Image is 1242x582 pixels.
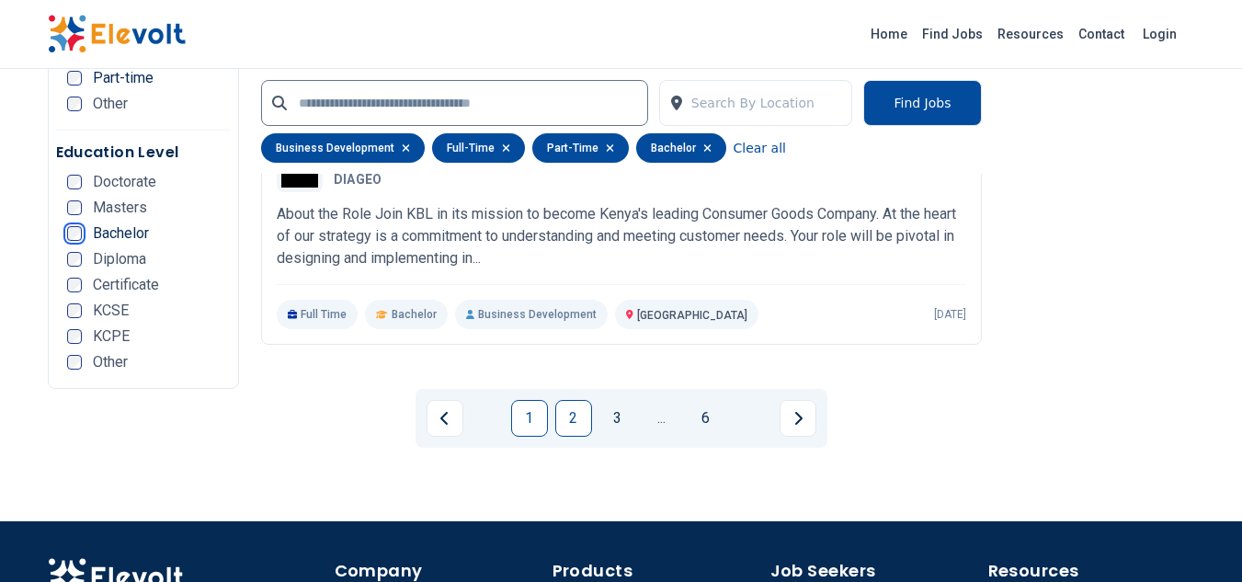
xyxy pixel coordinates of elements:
[599,400,636,437] a: Page 3
[48,15,186,53] img: Elevolt
[93,252,146,267] span: Diploma
[93,355,128,370] span: Other
[67,278,82,292] input: Certificate
[93,226,149,241] span: Bachelor
[67,303,82,318] input: KCSE
[637,309,747,322] span: [GEOGRAPHIC_DATA]
[990,19,1071,49] a: Resources
[93,278,159,292] span: Certificate
[432,133,525,163] div: full-time
[277,146,966,329] a: DIAGEOShopper Manager CidersDIAGEOAbout the Role Join KBL in its mission to become Kenya's leadin...
[93,303,129,318] span: KCSE
[1132,16,1188,52] a: Login
[734,133,786,163] button: Clear all
[934,307,966,322] p: [DATE]
[67,97,82,111] input: Other
[863,19,915,49] a: Home
[277,203,966,269] p: About the Role Join KBL in its mission to become Kenya's leading Consumer Goods Company. At the h...
[67,329,82,344] input: KCPE
[277,300,359,329] p: Full Time
[427,400,463,437] a: Previous page
[863,80,981,126] button: Find Jobs
[532,133,629,163] div: part-time
[427,400,816,437] ul: Pagination
[93,71,154,86] span: Part-time
[67,71,82,86] input: Part-time
[93,97,128,111] span: Other
[261,133,425,163] div: business development
[93,200,147,215] span: Masters
[644,400,680,437] a: Jump forward
[392,307,437,322] span: Bachelor
[555,400,592,437] a: Page 2
[915,19,990,49] a: Find Jobs
[1071,19,1132,49] a: Contact
[67,200,82,215] input: Masters
[334,172,382,188] span: DIAGEO
[67,252,82,267] input: Diploma
[93,175,156,189] span: Doctorate
[636,133,726,163] div: bachelor
[56,142,231,164] h5: Education Level
[780,400,816,437] a: Next page
[67,175,82,189] input: Doctorate
[1150,494,1242,582] iframe: Chat Widget
[455,300,608,329] p: Business Development
[93,329,130,344] span: KCPE
[688,400,724,437] a: Page 6
[511,400,548,437] a: Page 1 is your current page
[67,226,82,241] input: Bachelor
[67,355,82,370] input: Other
